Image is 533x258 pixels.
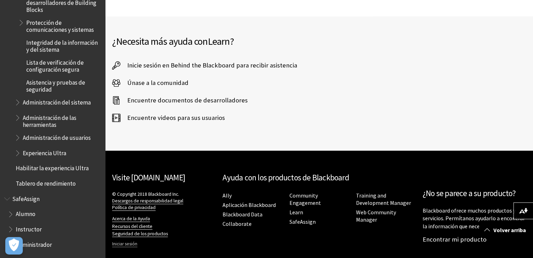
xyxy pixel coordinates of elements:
span: Integridad de la información y del sistema [26,37,100,53]
a: Encuentre documentos de desarrolladores [112,95,248,106]
a: Recursos del cliente [112,223,152,230]
span: Administración del sistema [23,96,91,106]
span: Learn [208,35,230,48]
a: Learn [289,209,303,216]
h2: ¿No se parece a su producto? [423,187,526,200]
a: Community Engagement [289,192,321,207]
p: Blackboard ofrece muchos productos y servicios. Permítanos ayudarlo a encontrar la información qu... [423,207,526,230]
a: Encontrar mi producto [423,235,486,243]
a: Collaborate [223,220,252,228]
h2: Ayuda con los productos de Blackboard [223,172,416,184]
a: Iniciar sesión [112,241,137,247]
span: Tablero de rendimiento [16,178,76,187]
span: Lista de verificación de configuración segura [26,57,100,73]
a: Únase a la comunidad [112,78,189,88]
a: Seguridad de los productos [112,231,168,237]
a: Inicie sesión en Behind the Blackboard para recibir asistencia [112,60,297,71]
span: Asistencia y pruebas de seguridad [26,77,100,93]
p: © Copyright 2018 Blackboard Inc. [112,191,216,211]
span: Administración de usuarios [23,132,91,141]
button: Abrir preferencias [5,237,23,255]
a: Volver arriba [479,224,533,237]
span: Habilitar la experiencia Ultra [16,163,89,172]
span: Encuentre videos para sus usuarios [120,113,225,123]
span: Alumno [16,208,35,218]
span: Administración de las herramientas [23,112,100,128]
a: SafeAssign [289,218,315,225]
nav: Book outline for Blackboard SafeAssign [4,193,101,251]
h2: ¿Necesita más ayuda con ? [112,34,319,49]
span: Experiencia Ultra [23,147,66,157]
span: SafeAssign [12,193,40,202]
span: Instructor [16,223,42,233]
span: Inicie sesión en Behind the Blackboard para recibir asistencia [120,60,297,71]
span: Encuentre documentos de desarrolladores [120,95,248,106]
span: Protección de comunicaciones y sistemas [26,17,100,33]
a: Acerca de la Ayuda [112,216,150,222]
a: Blackboard Data [223,211,262,218]
a: Encuentre videos para sus usuarios [112,113,225,123]
span: Únase a la comunidad [120,78,189,88]
a: Aplicación Blackboard [223,201,276,209]
a: Training and Development Manager [356,192,411,207]
a: Ally [223,192,232,199]
a: Descargos de responsabilidad legal [112,198,183,204]
span: Administrador [16,239,52,248]
a: Web Community Manager [356,209,396,223]
a: Política de privacidad [112,205,156,211]
a: Visite [DOMAIN_NAME] [112,172,185,182]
